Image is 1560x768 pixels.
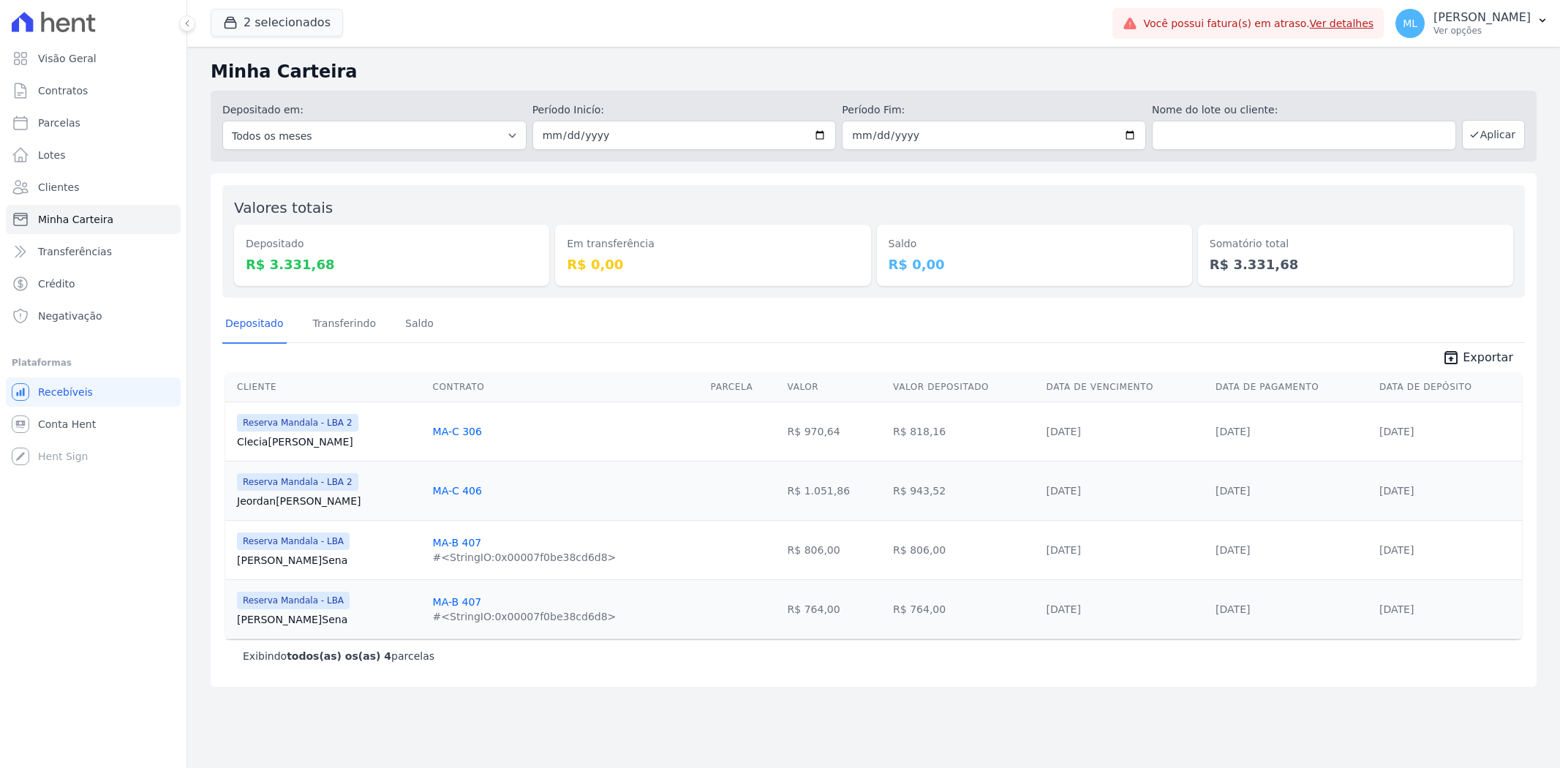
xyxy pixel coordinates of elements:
span: Conta Hent [38,417,96,432]
button: 2 selecionados [211,9,343,37]
span: Contratos [38,83,88,98]
a: MA-B 407 [433,596,482,608]
a: MA-B 407 [433,537,482,549]
td: R$ 970,64 [782,402,887,461]
a: [DATE] [1379,426,1414,437]
button: ML [PERSON_NAME] Ver opções [1384,3,1560,44]
span: Transferências [38,244,112,259]
dt: Somatório total [1210,236,1501,252]
label: Depositado em: [222,104,304,116]
a: Visão Geral [6,44,181,73]
td: R$ 764,00 [782,579,887,639]
a: [DATE] [1216,603,1250,615]
a: Recebíveis [6,377,181,407]
span: Você possui fatura(s) em atraso. [1143,16,1374,31]
th: Data de Depósito [1374,372,1522,402]
td: R$ 806,00 [782,520,887,579]
th: Data de Pagamento [1210,372,1374,402]
b: todos(as) os(as) 4 [287,650,391,662]
span: Reserva Mandala - LBA [237,592,350,609]
a: Jeordan[PERSON_NAME] [237,494,421,508]
dd: R$ 3.331,68 [1210,255,1501,274]
a: Depositado [222,306,287,344]
span: Reserva Mandala - LBA 2 [237,414,358,432]
button: Aplicar [1462,120,1525,149]
td: R$ 764,00 [887,579,1040,639]
div: #<StringIO:0x00007f0be38cd6d8> [433,609,617,624]
a: [DATE] [1047,485,1081,497]
a: Negativação [6,301,181,331]
td: R$ 1.051,86 [782,461,887,520]
td: R$ 943,52 [887,461,1040,520]
a: Clientes [6,173,181,202]
a: [PERSON_NAME]Sena [237,553,421,568]
span: Lotes [38,148,66,162]
a: [DATE] [1216,544,1250,556]
a: MA-C 306 [433,426,482,437]
span: Crédito [38,276,75,291]
div: Plataformas [12,354,175,372]
dd: R$ 3.331,68 [246,255,538,274]
a: Lotes [6,140,181,170]
a: Parcelas [6,108,181,138]
a: [DATE] [1379,544,1414,556]
span: Clientes [38,180,79,195]
th: Parcela [705,372,782,402]
span: Visão Geral [38,51,97,66]
a: Transferências [6,237,181,266]
a: Conta Hent [6,410,181,439]
dd: R$ 0,00 [889,255,1180,274]
dt: Saldo [889,236,1180,252]
a: [DATE] [1047,426,1081,437]
td: R$ 818,16 [887,402,1040,461]
a: unarchive Exportar [1431,349,1525,369]
span: Negativação [38,309,102,323]
label: Valores totais [234,199,333,217]
a: Crédito [6,269,181,298]
td: R$ 806,00 [887,520,1040,579]
a: Transferindo [310,306,380,344]
a: Contratos [6,76,181,105]
p: Ver opções [1433,25,1531,37]
p: [PERSON_NAME] [1433,10,1531,25]
dd: R$ 0,00 [567,255,859,274]
a: [DATE] [1216,426,1250,437]
span: Exportar [1463,349,1513,366]
th: Valor Depositado [887,372,1040,402]
th: Valor [782,372,887,402]
a: MA-C 406 [433,485,482,497]
th: Data de Vencimento [1041,372,1210,402]
i: unarchive [1442,349,1460,366]
th: Contrato [427,372,705,402]
a: Minha Carteira [6,205,181,234]
dt: Em transferência [567,236,859,252]
label: Nome do lote ou cliente: [1152,102,1456,118]
span: Recebíveis [38,385,93,399]
a: [DATE] [1047,544,1081,556]
a: Clecia[PERSON_NAME] [237,434,421,449]
a: Saldo [402,306,437,344]
a: [DATE] [1379,603,1414,615]
h2: Minha Carteira [211,59,1537,85]
a: [PERSON_NAME]Sena [237,612,421,627]
a: [DATE] [1379,485,1414,497]
div: #<StringIO:0x00007f0be38cd6d8> [433,550,617,565]
span: Reserva Mandala - LBA 2 [237,473,358,491]
span: Minha Carteira [38,212,113,227]
p: Exibindo parcelas [243,649,434,663]
span: ML [1403,18,1417,29]
span: Parcelas [38,116,80,130]
a: [DATE] [1216,485,1250,497]
label: Período Inicío: [532,102,837,118]
dt: Depositado [246,236,538,252]
span: Reserva Mandala - LBA [237,532,350,550]
th: Cliente [225,372,427,402]
label: Período Fim: [842,102,1146,118]
a: [DATE] [1047,603,1081,615]
a: Ver detalhes [1310,18,1374,29]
